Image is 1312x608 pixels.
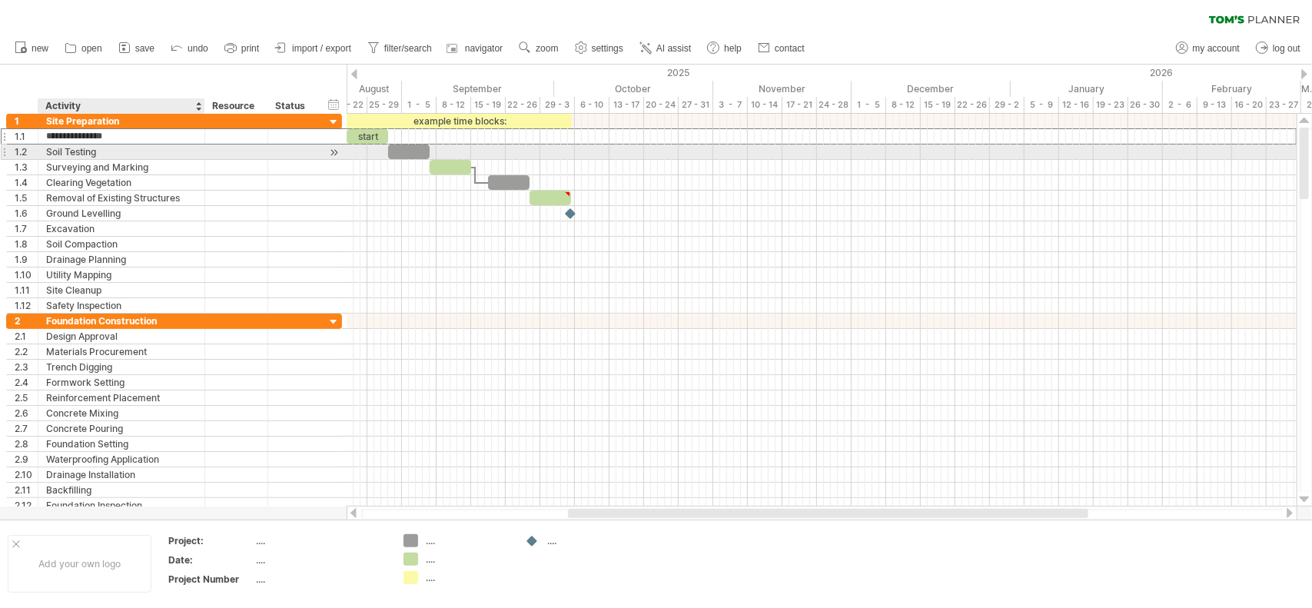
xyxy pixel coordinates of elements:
[1025,97,1059,113] div: 5 - 9
[724,43,742,54] span: help
[471,97,506,113] div: 15 - 19
[437,97,471,113] div: 8 - 12
[1094,97,1128,113] div: 19 - 23
[886,97,921,113] div: 8 - 12
[15,360,38,374] div: 2.3
[168,534,253,547] div: Project:
[15,283,38,297] div: 1.11
[536,43,558,54] span: zoom
[364,38,437,58] a: filter/search
[46,314,197,328] div: Foundation Construction
[168,553,253,566] div: Date:
[212,98,259,114] div: Resource
[327,145,341,161] div: scroll to activity
[703,38,746,58] a: help
[775,43,805,54] span: contact
[46,191,197,205] div: Removal of Existing Structures
[592,43,623,54] span: settings
[46,252,197,267] div: Drainage Planning
[46,406,197,420] div: Concrete Mixing
[1011,81,1163,97] div: January 2026
[46,267,197,282] div: Utility Mapping
[15,160,38,174] div: 1.3
[347,114,572,128] div: example time blocks:
[554,81,713,97] div: October 2025
[782,97,817,113] div: 17 - 21
[15,175,38,190] div: 1.4
[571,38,628,58] a: settings
[575,97,609,113] div: 6 - 10
[46,390,197,405] div: Reinforcement Placement
[754,38,809,58] a: contact
[444,38,507,58] a: navigator
[115,38,159,58] a: save
[1232,97,1267,113] div: 16 - 20
[644,97,679,113] div: 20 - 24
[1252,38,1305,58] a: log out
[921,97,955,113] div: 15 - 19
[15,437,38,451] div: 2.8
[15,375,38,390] div: 2.4
[1197,97,1232,113] div: 9 - 13
[15,206,38,221] div: 1.6
[46,283,197,297] div: Site Cleanup
[656,43,691,54] span: AI assist
[15,252,38,267] div: 1.9
[46,206,197,221] div: Ground Levelling
[15,452,38,467] div: 2.9
[256,534,385,547] div: ....
[402,97,437,113] div: 1 - 5
[15,191,38,205] div: 1.5
[817,97,852,113] div: 24 - 28
[11,38,53,58] a: new
[275,98,309,114] div: Status
[46,437,197,451] div: Foundation Setting
[32,43,48,54] span: new
[506,97,540,113] div: 22 - 26
[955,97,990,113] div: 22 - 26
[1193,43,1240,54] span: my account
[15,267,38,282] div: 1.10
[426,534,510,547] div: ....
[256,573,385,586] div: ....
[46,452,197,467] div: Waterproofing Application
[46,483,197,497] div: Backfilling
[46,175,197,190] div: Clearing Vegetation
[852,97,886,113] div: 1 - 5
[15,390,38,405] div: 2.5
[515,38,563,58] a: zoom
[46,498,197,513] div: Foundation Inspection
[1163,81,1301,97] div: February 2026
[46,421,197,436] div: Concrete Pouring
[135,43,154,54] span: save
[46,360,197,374] div: Trench Digging
[15,314,38,328] div: 2
[8,535,151,593] div: Add your own logo
[46,114,197,128] div: Site Preparation
[852,81,1011,97] div: December 2025
[61,38,107,58] a: open
[15,114,38,128] div: 1
[256,553,385,566] div: ....
[46,237,197,251] div: Soil Compaction
[241,43,259,54] span: print
[188,43,208,54] span: undo
[1172,38,1244,58] a: my account
[46,375,197,390] div: Formwork Setting
[1163,97,1197,113] div: 2 - 6
[402,81,554,97] div: September 2025
[1128,97,1163,113] div: 26 - 30
[636,38,696,58] a: AI assist
[46,298,197,313] div: Safety Inspection
[46,221,197,236] div: Excavation
[333,97,367,113] div: 18 - 22
[168,573,253,586] div: Project Number
[679,97,713,113] div: 27 - 31
[45,98,196,114] div: Activity
[15,421,38,436] div: 2.7
[292,43,351,54] span: import / export
[713,97,748,113] div: 3 - 7
[15,145,38,159] div: 1.2
[167,38,213,58] a: undo
[990,97,1025,113] div: 29 - 2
